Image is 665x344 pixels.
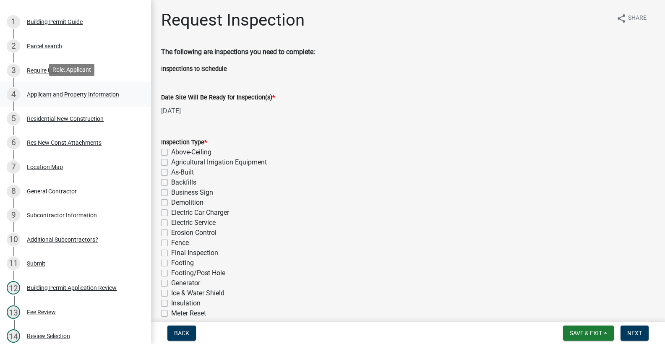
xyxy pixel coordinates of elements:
label: Generator [171,278,200,288]
div: Building Permit Guide [27,19,83,25]
div: Residential New Construction [27,116,104,122]
div: Role: Applicant [49,64,94,76]
div: Location Map [27,164,63,170]
h1: Request Inspection [161,10,305,30]
div: General Contractor [27,188,77,194]
div: 13 [7,305,20,319]
label: Erosion Control [171,228,216,238]
label: Date Site Will Be Ready for Inspection(s) [161,95,275,101]
span: Save & Exit [570,330,602,336]
button: Back [167,326,196,341]
div: Subcontractor Information [27,212,97,218]
strong: The following are inspections you need to complete: [161,48,315,56]
div: Res New Const Attachments [27,140,102,146]
label: Backfills [171,177,196,188]
div: Review Selection [27,333,70,339]
div: 1 [7,15,20,29]
label: Electric Service [171,218,216,228]
div: 6 [7,136,20,149]
div: 9 [7,208,20,222]
div: 8 [7,185,20,198]
div: 12 [7,281,20,294]
button: shareShare [610,10,653,26]
div: Require User [27,68,60,73]
div: 10 [7,233,20,246]
button: Save & Exit [563,326,614,341]
label: Meter Reset [171,308,206,318]
label: As-Built [171,167,194,177]
label: Inspections to Schedule [161,66,227,72]
div: 11 [7,257,20,270]
label: Footing [171,258,194,268]
label: Agricultural Irrigation Equipment [171,157,267,167]
label: Fence [171,238,189,248]
label: Inspection Type [161,140,207,146]
button: Next [621,326,649,341]
div: Fee Review [27,309,56,315]
span: Back [174,330,189,336]
label: Final Inspection [171,248,218,258]
label: Electric Car Charger [171,208,229,218]
label: Business Sign [171,188,213,198]
div: Additional Subcontractors? [27,237,98,242]
span: Share [628,13,647,23]
div: Building Permit Application Review [27,285,117,291]
label: Demolition [171,198,203,208]
label: Ice & Water Shield [171,288,224,298]
div: 4 [7,88,20,101]
input: mm/dd/yyyy [161,102,238,120]
div: 14 [7,329,20,343]
label: Above-Ceiling [171,147,211,157]
div: Applicant and Property Information [27,91,119,97]
div: Submit [27,261,45,266]
label: Insulation [171,298,201,308]
i: share [616,13,626,23]
div: 7 [7,160,20,174]
div: 3 [7,64,20,77]
div: 5 [7,112,20,125]
div: Parcel search [27,43,62,49]
div: 2 [7,39,20,53]
label: Footing/Post Hole [171,268,225,278]
label: Pad or Pier Inst / Tie-Downs [171,318,254,328]
span: Next [627,330,642,336]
